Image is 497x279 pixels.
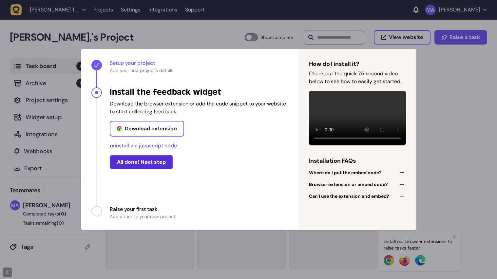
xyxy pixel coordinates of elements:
[309,156,406,165] h4: Installation FAQs
[309,180,406,189] button: Browser extension or embed code?
[110,100,288,116] p: Download the browser extension or add the code snippet to your website to start collecting feedback.
[110,213,175,220] span: Add a task to your new project
[309,70,406,85] p: Check out the quick 75 second video below to see how to easily get started.
[110,121,184,137] a: Download extension
[110,205,175,213] span: Raise your first task
[110,142,288,150] div: or
[117,126,122,131] img: Chrome Extension
[115,142,177,149] span: install via javascript code
[309,59,406,68] h4: How do I install it?
[309,169,382,176] span: Where do I put the embed code?
[125,126,177,131] div: Download extension
[309,168,406,177] button: Where do I put the embed code?
[309,193,389,199] span: Can I use the extension and embed?
[110,87,288,97] h4: Install the feedback widget
[110,155,173,169] button: All done! Next step
[309,181,388,188] span: Browser extension or embed code?
[81,49,298,230] nav: Progress
[309,192,406,201] button: Can I use the extension and embed?
[110,67,288,74] span: Add your first project's details
[309,91,406,145] video: Your browser does not support the video tag.
[110,59,288,67] span: Setup your project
